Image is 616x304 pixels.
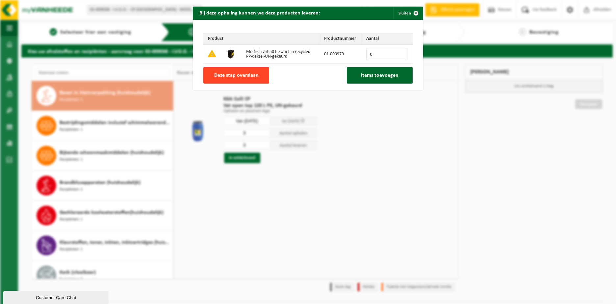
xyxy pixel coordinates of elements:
[347,67,413,84] button: Items toevoegen
[241,45,319,63] td: Medisch vat 50 L-zwart-in recycled PP-deksel-UN-gekeurd
[319,33,361,45] th: Productnummer
[203,33,319,45] th: Product
[193,7,326,19] h2: Bij deze ophaling kunnen we deze producten leveren:
[214,73,259,78] span: Deze stap overslaan
[361,73,398,78] span: Items toevoegen
[203,67,269,84] button: Deze stap overslaan
[319,45,361,63] td: 01-000979
[226,48,236,59] img: 01-000979
[3,290,110,304] iframe: chat widget
[361,33,413,45] th: Aantal
[393,7,423,20] button: Sluiten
